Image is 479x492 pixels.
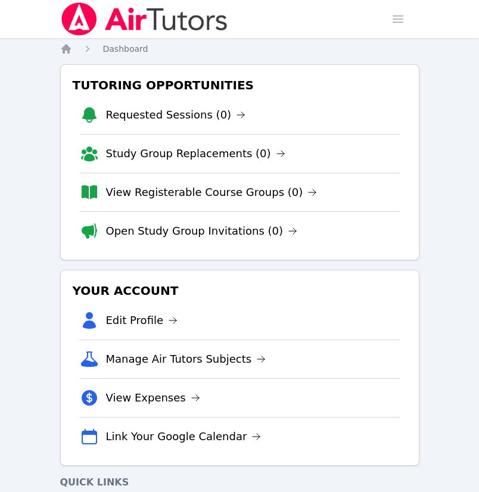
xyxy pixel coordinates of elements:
img: Air Tutors [60,2,229,36]
a: Manage Air Tutors Subjects [106,351,266,368]
a: View Registerable Course Groups (0) [106,184,318,201]
h3: Tutoring Opportunities [70,74,409,96]
h3: Your Account [70,280,409,301]
nav: Breadcrumb [60,43,419,55]
a: Edit Profile [106,312,178,329]
a: Requested Sessions (0) [106,107,246,123]
a: Study Group Replacements (0) [106,145,285,162]
h4: Quick Links [60,475,419,490]
a: View Expenses [106,390,200,406]
a: Link Your Google Calendar [106,428,262,445]
a: Dashboard [103,43,148,55]
span: Dashboard [103,44,148,54]
a: Open Study Group Invitations (0) [106,223,298,239]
